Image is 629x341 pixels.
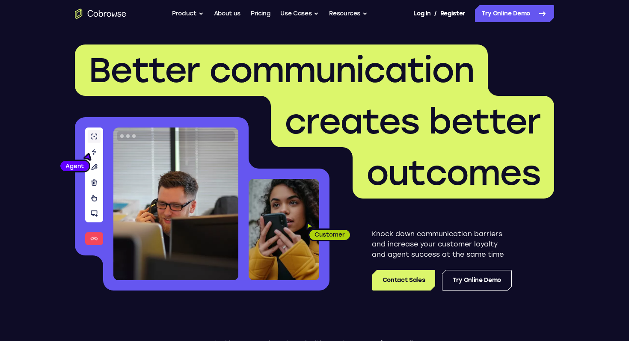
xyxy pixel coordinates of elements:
a: Try Online Demo [442,270,512,291]
span: / [434,9,437,19]
button: Resources [329,5,368,22]
span: outcomes [366,152,540,193]
button: Product [172,5,204,22]
img: A customer support agent talking on the phone [113,128,238,280]
span: Better communication [89,50,474,91]
a: Go to the home page [75,9,126,19]
a: About us [214,5,240,22]
a: Register [440,5,465,22]
a: Try Online Demo [475,5,554,22]
p: Knock down communication barriers and increase your customer loyalty and agent success at the sam... [372,229,512,260]
a: Pricing [251,5,270,22]
button: Use Cases [280,5,319,22]
a: Contact Sales [372,270,435,291]
span: creates better [285,101,540,142]
img: A customer holding their phone [249,179,319,280]
a: Log In [413,5,430,22]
